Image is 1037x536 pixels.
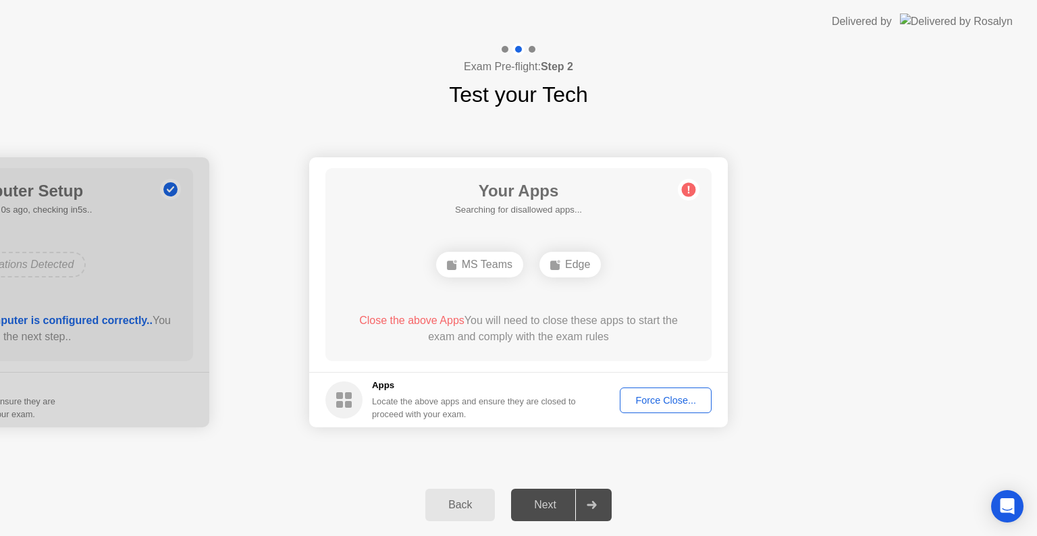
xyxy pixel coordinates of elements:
div: Open Intercom Messenger [991,490,1023,522]
h5: Apps [372,379,577,392]
b: Step 2 [541,61,573,72]
div: Locate the above apps and ensure they are closed to proceed with your exam. [372,395,577,421]
div: Back [429,499,491,511]
div: Delivered by [832,14,892,30]
div: You will need to close these apps to start the exam and comply with the exam rules [345,313,693,345]
div: MS Teams [436,252,523,277]
div: Force Close... [624,395,707,406]
img: Delivered by Rosalyn [900,14,1013,29]
h1: Your Apps [455,179,582,203]
button: Force Close... [620,387,712,413]
h4: Exam Pre-flight: [464,59,573,75]
button: Back [425,489,495,521]
h1: Test your Tech [449,78,588,111]
div: Next [515,499,575,511]
span: Close the above Apps [359,315,464,326]
h5: Searching for disallowed apps... [455,203,582,217]
button: Next [511,489,612,521]
div: Edge [539,252,601,277]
